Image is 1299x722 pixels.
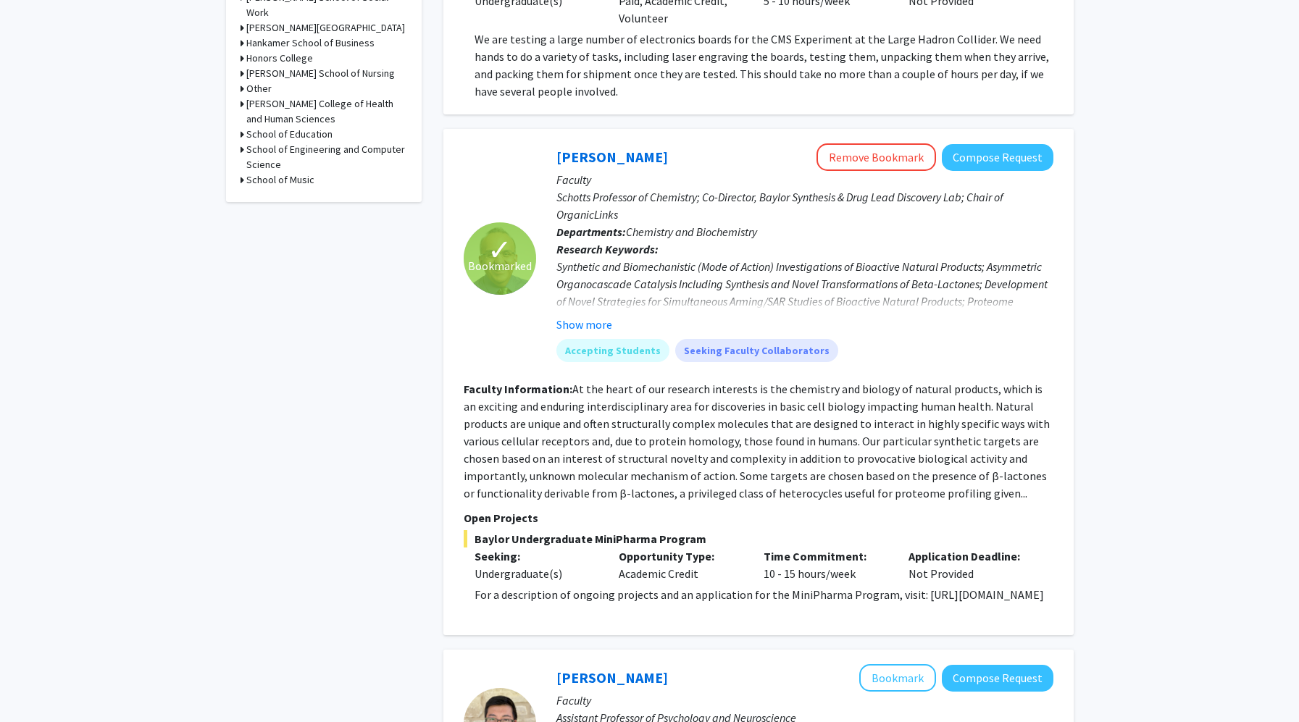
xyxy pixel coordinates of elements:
[556,692,1053,709] p: Faculty
[475,30,1053,100] p: We are testing a large number of electronics boards for the CMS Experiment at the Large Hadron Co...
[556,258,1053,327] div: Synthetic and Biomechanistic (Mode of Action) Investigations of Bioactive Natural Products; Asymm...
[464,382,1050,500] fg-read-more: At the heart of our research interests is the chemistry and biology of natural products, which is...
[859,664,936,692] button: Add Jacques Nguyen to Bookmarks
[468,257,532,274] span: Bookmarked
[246,35,375,51] h3: Hankamer School of Business
[246,172,314,188] h3: School of Music
[556,148,668,166] a: [PERSON_NAME]
[246,66,395,81] h3: [PERSON_NAME] School of Nursing
[11,657,62,711] iframe: Chat
[764,547,887,565] p: Time Commitment:
[626,224,757,239] span: Chemistry and Biochemistry
[556,171,1053,188] p: Faculty
[608,547,753,582] div: Academic Credit
[475,565,598,582] div: Undergraduate(s)
[556,668,668,687] a: [PERSON_NAME]
[942,144,1053,171] button: Compose Request to Daniel Romo
[246,142,407,172] h3: School of Engineering and Computer Science
[619,547,742,565] p: Opportunity Type:
[556,339,669,362] mat-chip: Accepting Students
[464,509,1053,526] p: Open Projects
[753,547,898,582] div: 10 - 15 hours/week
[246,96,407,127] h3: [PERSON_NAME] College of Health and Human Sciences
[556,188,1053,223] p: Schotts Professor of Chemistry; Co-Director, Baylor Synthesis & Drug Lead Discovery Lab; Chair of...
[246,81,272,96] h3: Other
[475,547,598,565] p: Seeking:
[556,242,659,256] b: Research Keywords:
[898,547,1043,582] div: Not Provided
[246,127,333,142] h3: School of Education
[675,339,838,362] mat-chip: Seeking Faculty Collaborators
[246,20,405,35] h3: [PERSON_NAME][GEOGRAPHIC_DATA]
[556,224,626,239] b: Departments:
[909,547,1032,565] p: Application Deadline:
[556,316,612,333] button: Show more
[816,143,936,171] button: Remove Bookmark
[246,51,313,66] h3: Honors College
[488,243,512,257] span: ✓
[464,530,1053,547] span: Baylor Undergraduate MiniPharma Program
[475,586,1053,603] p: For a description of ongoing projects and an application for the MiniPharma Program, visit: [URL]...
[464,382,572,396] b: Faculty Information:
[942,665,1053,692] button: Compose Request to Jacques Nguyen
